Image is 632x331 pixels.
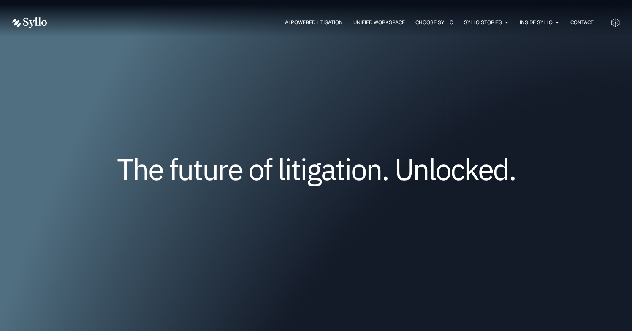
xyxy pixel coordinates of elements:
a: AI Powered Litigation [285,19,343,26]
a: Syllo Stories [464,19,502,26]
nav: Menu [64,19,594,27]
a: Contact [570,19,594,26]
div: Menu Toggle [64,19,594,27]
img: Vector [12,17,47,28]
h1: The future of litigation. Unlocked. [63,155,570,183]
a: Inside Syllo [520,19,553,26]
a: Choose Syllo [415,19,453,26]
a: Unified Workspace [353,19,405,26]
